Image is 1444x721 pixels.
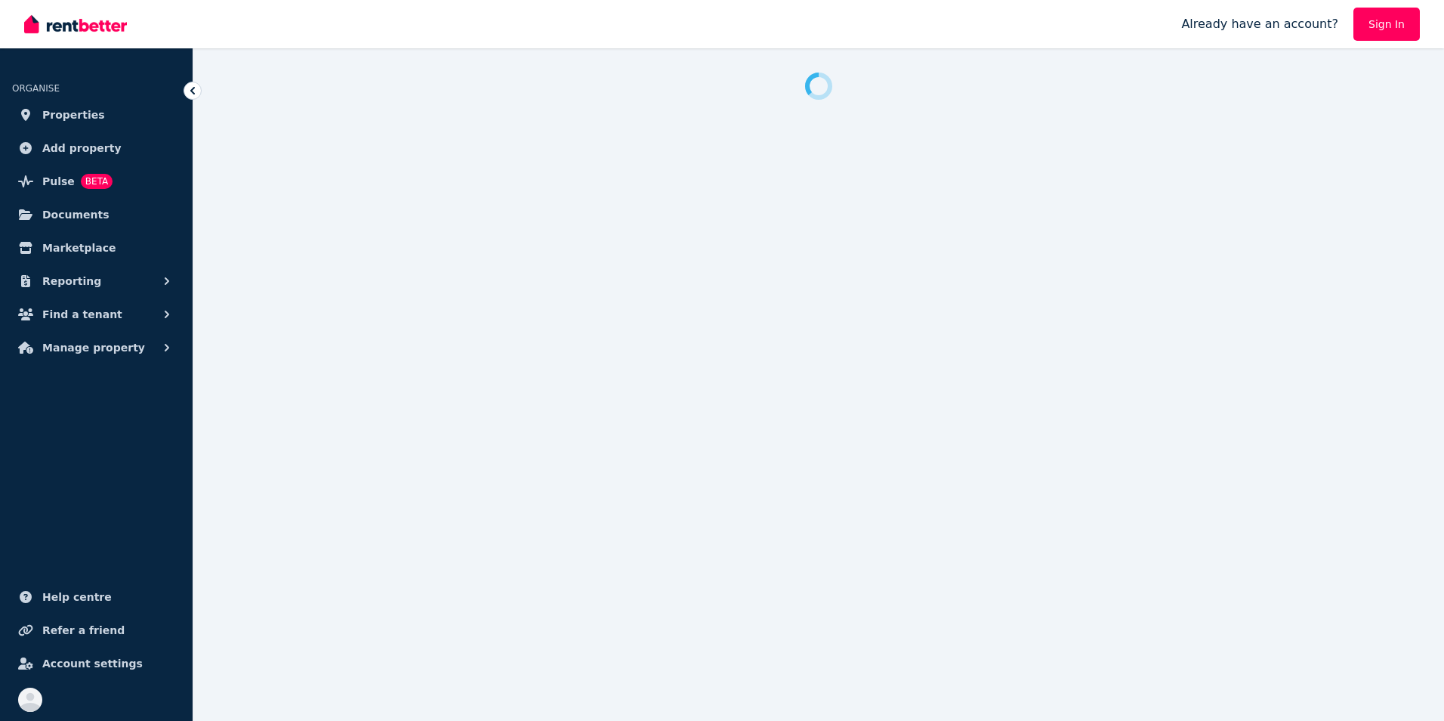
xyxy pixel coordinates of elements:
a: Documents [12,200,180,230]
span: Properties [42,106,105,124]
span: Add property [42,139,122,157]
a: Account settings [12,648,180,679]
span: Documents [42,206,110,224]
a: Marketplace [12,233,180,263]
span: Find a tenant [42,305,122,323]
a: Help centre [12,582,180,612]
span: Refer a friend [42,621,125,639]
a: Properties [12,100,180,130]
span: Marketplace [42,239,116,257]
span: Reporting [42,272,101,290]
button: Reporting [12,266,180,296]
a: Refer a friend [12,615,180,645]
span: Help centre [42,588,112,606]
a: PulseBETA [12,166,180,196]
img: RentBetter [24,13,127,36]
button: Manage property [12,333,180,363]
span: BETA [81,174,113,189]
span: Pulse [42,172,75,190]
span: ORGANISE [12,83,60,94]
span: Account settings [42,654,143,673]
span: Manage property [42,339,145,357]
a: Sign In [1353,8,1420,41]
span: Already have an account? [1181,15,1338,33]
button: Find a tenant [12,299,180,330]
a: Add property [12,133,180,163]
